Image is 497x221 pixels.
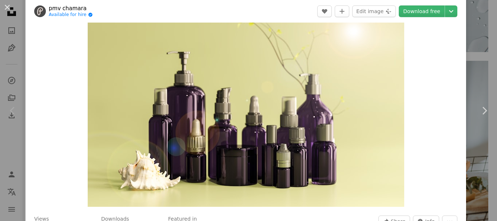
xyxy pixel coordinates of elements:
[335,5,349,17] button: Add to Collection
[399,5,445,17] a: Download free
[49,12,93,18] a: Available for hire
[49,5,93,12] a: pmv chamara
[317,5,332,17] button: Like
[34,5,46,17] img: Go to pmv chamara's profile
[445,5,457,17] button: Choose download size
[352,5,396,17] button: Edit image
[472,76,497,146] a: Next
